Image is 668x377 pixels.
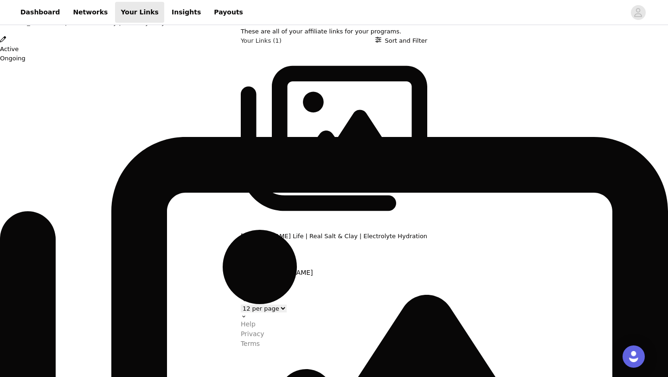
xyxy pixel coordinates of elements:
[634,5,642,20] div: avatar
[208,2,249,23] a: Payouts
[67,2,113,23] a: Networks
[15,2,65,23] a: Dashboard
[623,345,645,368] div: Open Intercom Messenger
[166,2,206,23] a: Insights
[115,2,164,23] a: Your Links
